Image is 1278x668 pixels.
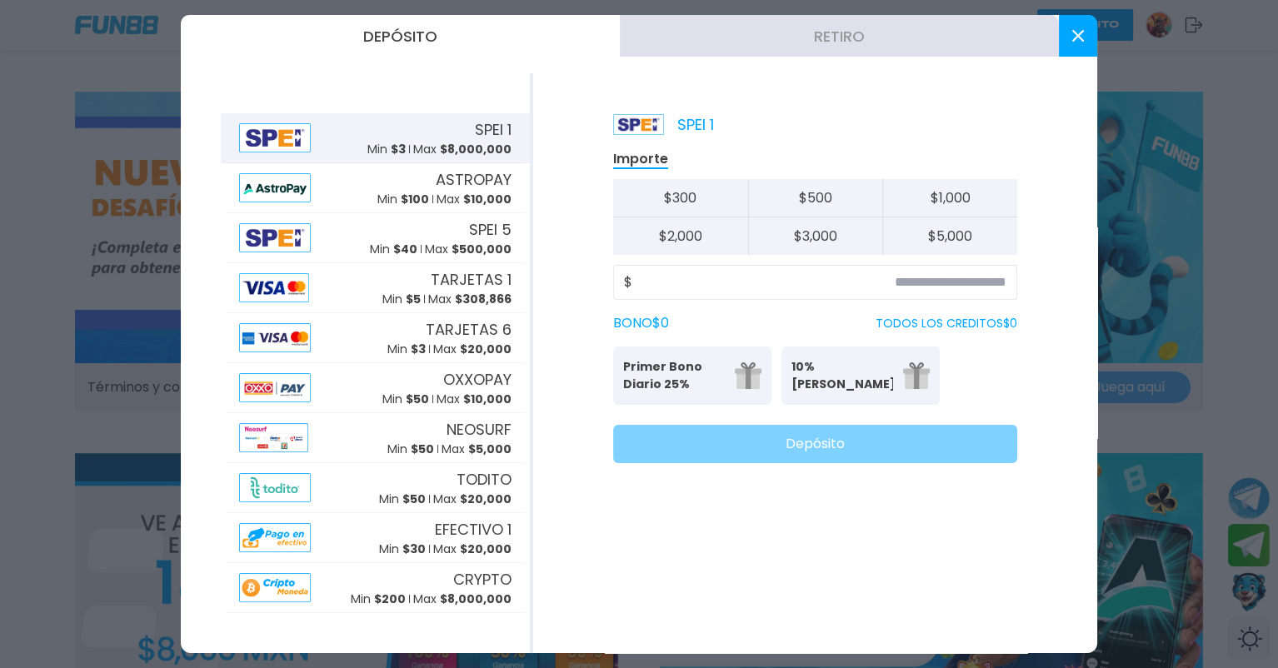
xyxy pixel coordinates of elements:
[393,241,417,257] span: $ 40
[437,191,512,208] p: Max
[221,213,530,263] button: AlipaySPEI 5Min $40Max $500,000
[903,362,930,389] img: gift
[221,563,530,613] button: AlipayCRYPTOMin $200Max $8,000,000
[239,573,311,602] img: Alipay
[239,223,311,252] img: Alipay
[436,168,512,191] span: ASTROPAY
[613,179,748,217] button: $300
[387,341,426,358] p: Min
[882,217,1017,255] button: $5,000
[426,318,512,341] span: TARJETAS 6
[748,217,883,255] button: $3,000
[382,291,421,308] p: Min
[402,541,426,557] span: $ 30
[351,591,406,608] p: Min
[379,491,426,508] p: Min
[443,368,512,391] span: OXXOPAY
[239,273,309,302] img: Alipay
[442,441,512,458] p: Max
[221,513,530,563] button: AlipayEFECTIVO 1Min $30Max $20,000
[367,141,406,158] p: Min
[221,413,530,463] button: AlipayNEOSURFMin $50Max $5,000
[239,523,311,552] img: Alipay
[239,373,311,402] img: Alipay
[221,263,530,313] button: AlipayTARJETAS 1Min $5Max $308,866
[440,591,512,607] span: $ 8,000,000
[433,541,512,558] p: Max
[402,491,426,507] span: $ 50
[401,191,429,207] span: $ 100
[406,291,421,307] span: $ 5
[613,346,771,405] button: Primer Bono Diario 25%
[435,518,512,541] span: EFECTIVO 1
[413,141,512,158] p: Max
[460,541,512,557] span: $ 20,000
[239,423,308,452] img: Alipay
[221,163,530,213] button: AlipayASTROPAYMin $100Max $10,000
[239,123,311,152] img: Alipay
[468,441,512,457] span: $ 5,000
[239,473,311,502] img: Alipay
[460,491,512,507] span: $ 20,000
[379,541,426,558] p: Min
[613,114,664,135] img: Platform Logo
[428,291,512,308] p: Max
[748,179,883,217] button: $500
[624,272,632,292] span: $
[239,323,311,352] img: Alipay
[453,568,512,591] span: CRYPTO
[433,341,512,358] p: Max
[437,391,512,408] p: Max
[221,363,530,413] button: AlipayOXXOPAYMin $50Max $10,000
[463,391,512,407] span: $ 10,000
[411,341,426,357] span: $ 3
[475,118,512,141] span: SPEI 1
[457,468,512,491] span: TODITO
[455,291,512,307] span: $ 308,866
[735,362,761,389] img: gift
[620,15,1059,57] button: Retiro
[387,441,434,458] p: Min
[469,218,512,241] span: SPEI 5
[460,341,512,357] span: $ 20,000
[406,391,429,407] span: $ 50
[377,191,429,208] p: Min
[411,441,434,457] span: $ 50
[447,418,512,441] span: NEOSURF
[463,191,512,207] span: $ 10,000
[221,313,530,363] button: AlipayTARJETAS 6Min $3Max $20,000
[613,313,669,333] label: BONO $ 0
[613,425,1017,463] button: Depósito
[431,268,512,291] span: TARJETAS 1
[221,463,530,513] button: AlipayTODITOMin $50Max $20,000
[391,141,406,157] span: $ 3
[382,391,429,408] p: Min
[791,358,893,393] p: 10% [PERSON_NAME]
[239,173,311,202] img: Alipay
[876,315,1017,332] p: TODOS LOS CREDITOS $ 0
[452,241,512,257] span: $ 500,000
[374,591,406,607] span: $ 200
[781,346,940,405] button: 10% [PERSON_NAME]
[440,141,512,157] span: $ 8,000,000
[181,15,620,57] button: Depósito
[613,217,748,255] button: $2,000
[425,241,512,258] p: Max
[413,591,512,608] p: Max
[613,113,714,136] p: SPEI 1
[613,150,668,169] p: Importe
[370,241,417,258] p: Min
[433,491,512,508] p: Max
[623,358,725,393] p: Primer Bono Diario 25%
[221,113,530,163] button: AlipaySPEI 1Min $3Max $8,000,000
[882,179,1017,217] button: $1,000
